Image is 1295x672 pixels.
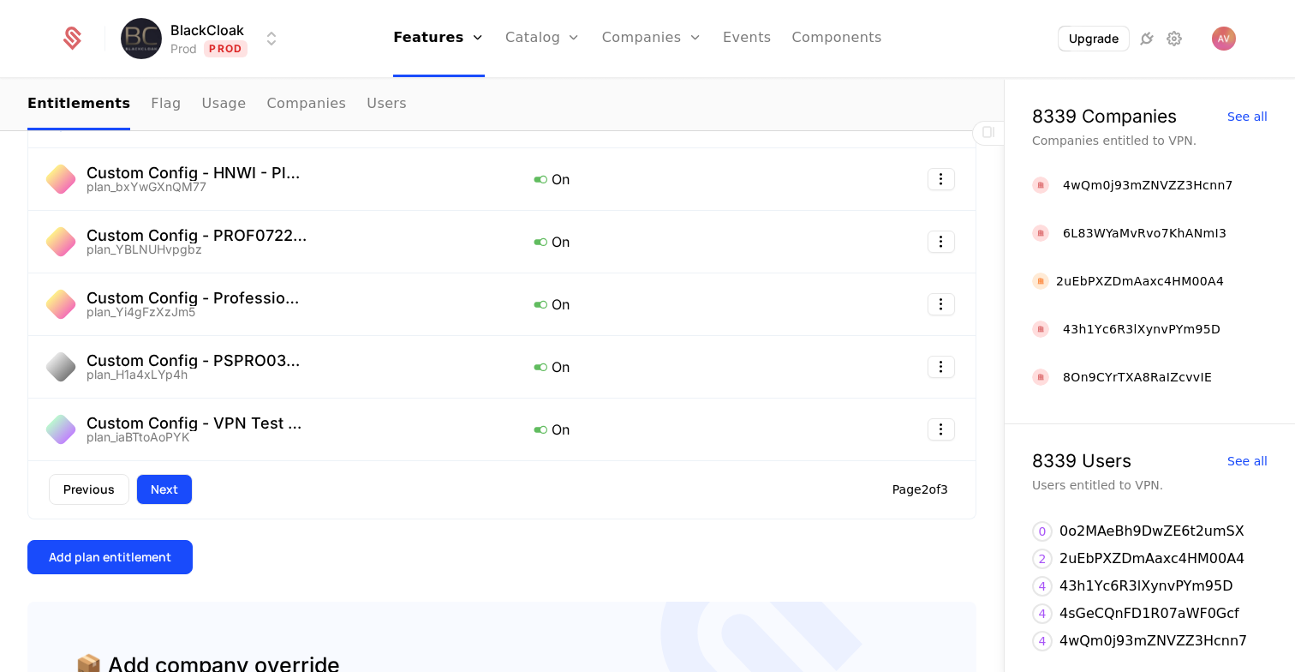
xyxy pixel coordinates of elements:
[928,356,955,378] button: Select action
[1032,521,1053,542] div: 0
[87,243,307,255] div: plan_YBLNUHvpgbz
[1059,576,1233,597] div: 43h1Yc6R3lXynvPYm95D
[170,40,197,57] div: Prod
[121,18,162,59] img: BlackCloak
[529,168,677,190] div: On
[529,231,677,253] div: On
[1137,28,1157,49] a: Integrations
[87,369,307,381] div: plan_H1a4xLYp4h
[1063,369,1212,386] div: 8On9CYrTXA8RaIZcvvIE
[151,80,181,130] a: Flag
[266,80,346,130] a: Companies
[1063,177,1233,194] div: 4wQm0j93mZNVZZ3Hcnn7
[892,481,955,498] div: Page 2 of 3
[1059,521,1244,542] div: 0o2MAeBh9DwZE6t2umSX
[87,431,307,443] div: plan_iaBTtoAoPYK
[27,80,130,130] a: Entitlements
[87,165,307,181] div: Custom Config - HNWI - Plus (Black) - Plus
[928,231,955,253] button: Select action
[1032,549,1053,569] div: 2
[1212,27,1236,51] button: Open user button
[1032,576,1053,597] div: 4
[529,418,677,441] div: On
[529,356,677,378] div: On
[1032,132,1268,149] div: Companies entitled to VPN.
[1032,369,1049,386] img: red.png
[136,474,193,505] button: Next
[928,293,955,315] button: Select action
[27,80,407,130] ul: Choose Sub Page
[1032,273,1049,290] img: 2uEbPXZDmAaxc4HM00A4
[1032,603,1053,624] div: 4
[27,80,976,130] nav: Main
[367,80,407,130] a: Users
[126,20,282,57] button: Select environment
[928,168,955,190] button: Select action
[1063,225,1226,242] div: 6L83WYaMvRvo7KhANmI3
[27,540,193,574] button: Add plan entitlement
[1032,321,1049,338] img: red.png
[1059,549,1244,569] div: 2uEbPXZDmAaxc4HM00A4
[202,80,247,130] a: Usage
[1032,225,1049,242] img: red.png
[1059,631,1247,651] div: 4wQm0j93mZNVZZ3Hcnn7
[1032,452,1131,470] div: 8339 Users
[1059,603,1239,624] div: 4sGeCQnFD1R07aWF0Gcf
[1032,477,1268,494] div: Users entitled to VPN.
[49,549,171,566] div: Add plan entitlement
[928,418,955,441] button: Select action
[1056,273,1224,290] div: 2uEbPXZDmAaxc4HM00A4
[1032,107,1177,125] div: 8339 Companies
[49,474,129,505] button: Previous
[1227,111,1268,123] div: See all
[529,293,677,315] div: On
[87,353,307,369] div: Custom Config - PSPRO0322 - Privacy Cloak
[87,181,307,193] div: plan_bxYwGXnQM77
[87,306,307,318] div: plan_Yi4gFzXzJm5
[1164,28,1185,49] a: Settings
[87,228,307,243] div: Custom Config - PROF0722 - Professsional
[1063,321,1220,338] div: 43h1Yc6R3lXynvPYm95D
[1212,27,1236,51] img: Adina Veres
[87,291,307,306] div: Custom Config - Professional (02-2021) - Professional
[1032,177,1049,194] img: red.png
[1059,27,1129,51] button: Upgrade
[204,40,248,57] span: Prod
[170,20,244,40] span: BlackCloak
[87,416,307,431] div: Custom Config - VPN Test - VPN Test
[1032,631,1053,651] div: 4
[1227,455,1268,467] div: See all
